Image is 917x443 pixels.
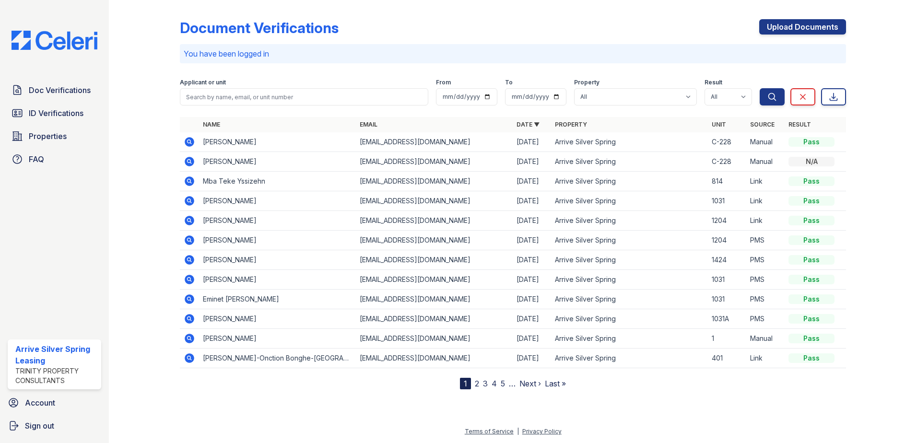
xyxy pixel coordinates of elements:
p: You have been logged in [184,48,842,59]
div: Document Verifications [180,19,339,36]
td: [PERSON_NAME] [199,132,356,152]
div: Pass [788,235,835,245]
a: Account [4,393,105,412]
a: Doc Verifications [8,81,101,100]
td: Arrive Silver Spring [551,290,708,309]
a: 5 [501,379,505,388]
td: Link [746,349,785,368]
td: [PERSON_NAME] [199,231,356,250]
a: ID Verifications [8,104,101,123]
td: Arrive Silver Spring [551,211,708,231]
td: 1204 [708,231,746,250]
div: Arrive Silver Spring Leasing [15,343,97,366]
td: Arrive Silver Spring [551,250,708,270]
td: [DATE] [513,211,551,231]
a: Next › [519,379,541,388]
a: Name [203,121,220,128]
td: PMS [746,309,785,329]
td: PMS [746,270,785,290]
a: 2 [475,379,479,388]
input: Search by name, email, or unit number [180,88,428,105]
div: Pass [788,275,835,284]
td: Manual [746,152,785,172]
a: Email [360,121,377,128]
a: Terms of Service [465,428,514,435]
td: Arrive Silver Spring [551,270,708,290]
td: [DATE] [513,172,551,191]
td: 1 [708,329,746,349]
td: Arrive Silver Spring [551,191,708,211]
td: Manual [746,329,785,349]
td: 1031 [708,191,746,211]
td: PMS [746,290,785,309]
td: C-228 [708,152,746,172]
td: [DATE] [513,191,551,211]
div: 1 [460,378,471,389]
td: [DATE] [513,132,551,152]
td: Eminet [PERSON_NAME] [199,290,356,309]
td: PMS [746,231,785,250]
td: Link [746,172,785,191]
td: Arrive Silver Spring [551,152,708,172]
span: Properties [29,130,67,142]
td: [EMAIL_ADDRESS][DOMAIN_NAME] [356,270,513,290]
div: Pass [788,314,835,324]
div: | [517,428,519,435]
a: Sign out [4,416,105,435]
div: Pass [788,353,835,363]
span: Account [25,397,55,408]
span: ID Verifications [29,107,83,119]
a: FAQ [8,150,101,169]
a: Date ▼ [517,121,540,128]
a: Upload Documents [759,19,846,35]
div: Trinity Property Consultants [15,366,97,385]
td: [EMAIL_ADDRESS][DOMAIN_NAME] [356,191,513,211]
td: Arrive Silver Spring [551,349,708,368]
td: Arrive Silver Spring [551,309,708,329]
td: [DATE] [513,152,551,172]
span: … [509,378,516,389]
a: Source [750,121,775,128]
td: [EMAIL_ADDRESS][DOMAIN_NAME] [356,290,513,309]
label: Property [574,79,600,86]
td: [DATE] [513,270,551,290]
td: [PERSON_NAME] [199,191,356,211]
div: N/A [788,157,835,166]
td: 1031 [708,290,746,309]
td: [EMAIL_ADDRESS][DOMAIN_NAME] [356,309,513,329]
span: Sign out [25,420,54,431]
td: [EMAIL_ADDRESS][DOMAIN_NAME] [356,231,513,250]
td: Mba Teke Yssizehn [199,172,356,191]
td: C-228 [708,132,746,152]
td: Arrive Silver Spring [551,329,708,349]
div: Pass [788,294,835,304]
td: [DATE] [513,250,551,270]
td: [EMAIL_ADDRESS][DOMAIN_NAME] [356,152,513,172]
td: [EMAIL_ADDRESS][DOMAIN_NAME] [356,211,513,231]
span: FAQ [29,153,44,165]
td: [DATE] [513,290,551,309]
a: Privacy Policy [522,428,562,435]
a: Result [788,121,811,128]
td: [PERSON_NAME] [199,309,356,329]
td: 1031 [708,270,746,290]
td: [DATE] [513,349,551,368]
div: Pass [788,137,835,147]
td: 1031A [708,309,746,329]
div: Pass [788,176,835,186]
a: Unit [712,121,726,128]
td: [DATE] [513,309,551,329]
div: Pass [788,216,835,225]
label: Applicant or unit [180,79,226,86]
span: Doc Verifications [29,84,91,96]
div: Pass [788,196,835,206]
td: [EMAIL_ADDRESS][DOMAIN_NAME] [356,132,513,152]
td: 1424 [708,250,746,270]
td: 814 [708,172,746,191]
a: Properties [8,127,101,146]
td: Link [746,191,785,211]
label: Result [705,79,722,86]
td: Arrive Silver Spring [551,231,708,250]
td: Arrive Silver Spring [551,132,708,152]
